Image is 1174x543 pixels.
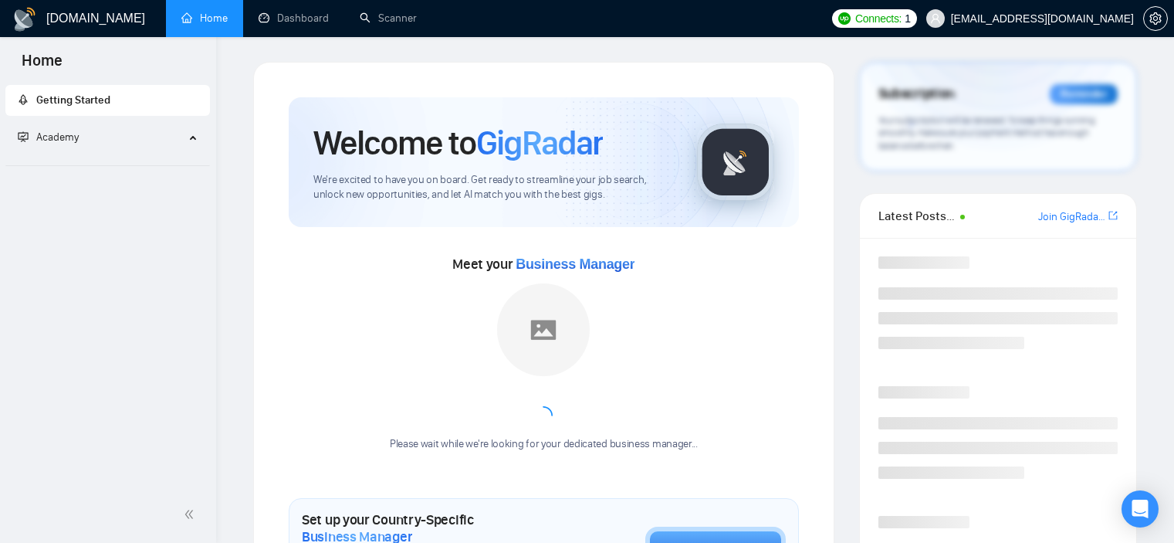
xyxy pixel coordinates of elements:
[184,507,199,522] span: double-left
[18,131,79,144] span: Academy
[1050,84,1118,104] div: Reminder
[838,12,851,25] img: upwork-logo.png
[533,405,554,426] span: loading
[5,159,210,169] li: Academy Homepage
[497,283,590,376] img: placeholder.png
[452,256,634,273] span: Meet your
[1108,209,1118,222] span: export
[878,81,955,107] span: Subscription
[313,173,672,202] span: We're excited to have you on board. Get ready to streamline your job search, unlock new opportuni...
[905,10,911,27] span: 1
[697,124,774,201] img: gigradar-logo.png
[1144,12,1167,25] span: setting
[1122,490,1159,528] div: Open Intercom Messenger
[855,10,902,27] span: Connects:
[381,437,707,452] div: Please wait while we're looking for your dedicated business manager...
[1143,12,1168,25] a: setting
[516,256,634,272] span: Business Manager
[36,93,110,107] span: Getting Started
[36,131,79,144] span: Academy
[930,13,941,24] span: user
[9,49,75,82] span: Home
[1108,209,1118,223] a: export
[18,131,29,142] span: fund-projection-screen
[878,206,956,226] span: Latest Posts from the GigRadar Community
[18,94,29,105] span: rocket
[360,12,417,25] a: searchScanner
[259,12,329,25] a: dashboardDashboard
[313,122,603,164] h1: Welcome to
[1038,209,1105,226] a: Join GigRadar Slack Community
[181,12,228,25] a: homeHome
[476,122,603,164] span: GigRadar
[12,7,37,32] img: logo
[5,85,210,116] li: Getting Started
[878,114,1095,151] span: Your subscription will be renewed. To keep things running smoothly, make sure your payment method...
[1143,6,1168,31] button: setting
